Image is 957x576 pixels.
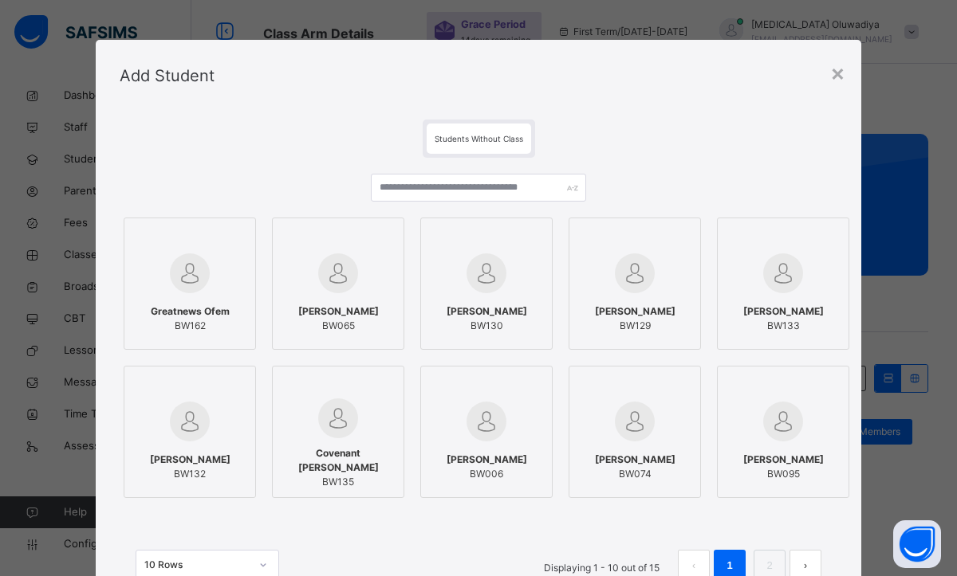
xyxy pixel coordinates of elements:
span: [PERSON_NAME] [595,453,675,467]
img: default.svg [467,402,506,441]
span: BW135 [281,475,396,489]
img: default.svg [318,398,358,438]
img: default.svg [763,253,803,293]
span: BW129 [595,319,675,333]
span: BW006 [447,467,527,481]
img: default.svg [763,402,803,441]
span: Students Without Class [435,134,523,143]
button: Open asap [893,520,941,568]
img: default.svg [615,402,655,441]
span: BW074 [595,467,675,481]
img: default.svg [318,253,358,293]
span: BW162 [151,319,230,333]
span: [PERSON_NAME] [150,453,230,467]
span: [PERSON_NAME] [743,453,824,467]
span: BW095 [743,467,824,481]
span: Add Student [120,66,215,85]
img: default.svg [615,253,655,293]
span: [PERSON_NAME] [447,304,527,319]
span: Covenant [PERSON_NAME] [281,446,396,475]
span: [PERSON_NAME] [447,453,527,467]
img: default.svg [170,253,210,293]
a: 1 [722,555,737,576]
span: BW132 [150,467,230,481]
span: Greatnews Ofem [151,304,230,319]
div: 10 Rows [144,558,250,572]
span: [PERSON_NAME] [298,304,379,319]
span: BW065 [298,319,379,333]
a: 2 [762,555,777,576]
div: × [830,56,845,89]
span: BW133 [743,319,824,333]
span: BW130 [447,319,527,333]
span: [PERSON_NAME] [743,304,824,319]
img: default.svg [170,402,210,441]
span: [PERSON_NAME] [595,304,675,319]
img: default.svg [467,253,506,293]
